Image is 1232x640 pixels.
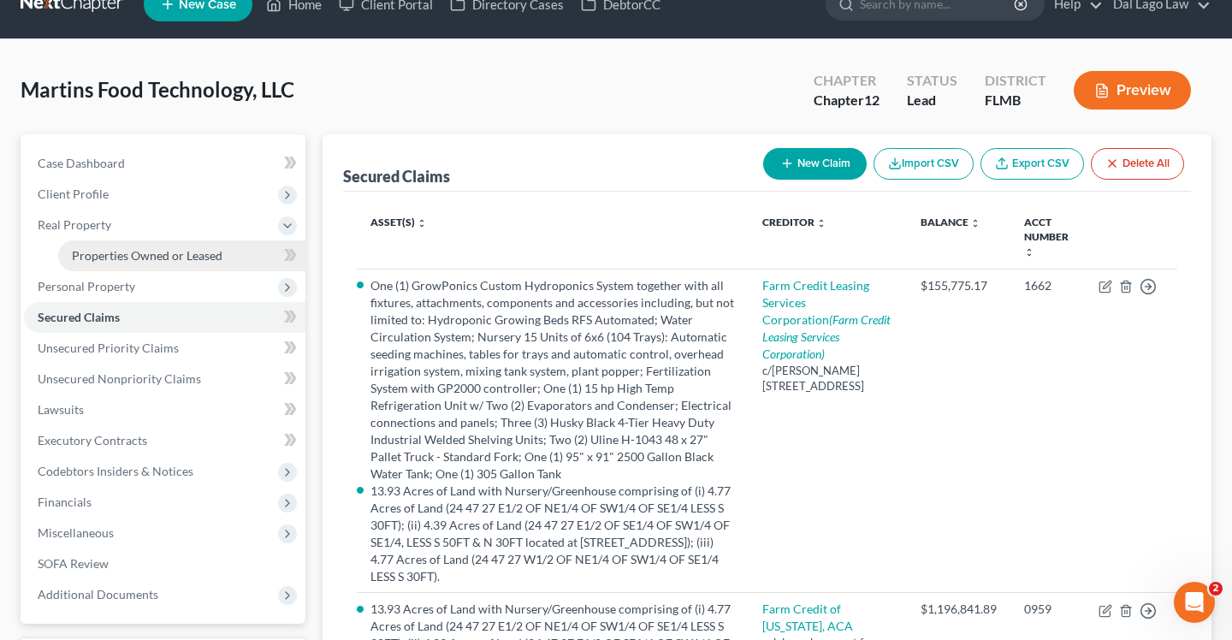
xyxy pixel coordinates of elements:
div: $155,775.17 [921,277,997,294]
span: Additional Documents [38,587,158,601]
a: Farm Credit Leasing Services Corporation(Farm Credit Leasing Services Corporation) [762,278,891,361]
a: Secured Claims [24,302,305,333]
a: Farm Credit of [US_STATE], ACA [762,601,853,633]
span: Case Dashboard [38,156,125,170]
button: Preview [1074,71,1191,110]
span: Codebtors Insiders & Notices [38,464,193,478]
span: Financials [38,495,92,509]
span: Miscellaneous [38,525,114,540]
span: Secured Claims [38,310,120,324]
a: Balance unfold_more [921,216,980,228]
a: Lawsuits [24,394,305,425]
span: Martins Food Technology, LLC [21,77,294,102]
div: $1,196,841.89 [921,601,997,618]
div: FLMB [985,91,1046,110]
iframe: Intercom live chat [1174,582,1215,623]
a: Unsecured Priority Claims [24,333,305,364]
span: Properties Owned or Leased [72,248,222,263]
button: New Claim [763,148,867,180]
span: Unsecured Nonpriority Claims [38,371,201,386]
div: 0959 [1024,601,1071,618]
i: unfold_more [417,218,427,228]
div: Status [907,71,957,91]
a: Asset(s) unfold_more [370,216,427,228]
a: Acct Number unfold_more [1024,216,1069,258]
a: Executory Contracts [24,425,305,456]
span: Executory Contracts [38,433,147,447]
a: Export CSV [980,148,1084,180]
a: Creditor unfold_more [762,216,826,228]
span: SOFA Review [38,556,109,571]
div: Secured Claims [343,166,450,187]
div: Chapter [814,71,880,91]
li: One (1) GrowPonics Custom Hydroponics System together with all fixtures, attachments, components ... [370,277,735,483]
div: Chapter [814,91,880,110]
i: unfold_more [816,218,826,228]
i: unfold_more [1024,247,1034,258]
div: 1662 [1024,277,1071,294]
span: Unsecured Priority Claims [38,341,179,355]
button: Import CSV [874,148,974,180]
span: Personal Property [38,279,135,293]
span: Client Profile [38,187,109,201]
i: (Farm Credit Leasing Services Corporation) [762,312,891,361]
span: 2 [1209,582,1223,596]
i: unfold_more [970,218,980,228]
span: 12 [864,92,880,108]
a: Unsecured Nonpriority Claims [24,364,305,394]
div: District [985,71,1046,91]
span: Real Property [38,217,111,232]
a: SOFA Review [24,548,305,579]
a: Properties Owned or Leased [58,240,305,271]
a: Case Dashboard [24,148,305,179]
button: Delete All [1091,148,1184,180]
div: Lead [907,91,957,110]
span: Lawsuits [38,402,84,417]
li: 13.93 Acres of Land with Nursery/Greenhouse comprising of (i) 4.77 Acres of Land (24 47 27 E1/2 O... [370,483,735,585]
div: c/[PERSON_NAME] [STREET_ADDRESS] [762,363,893,394]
